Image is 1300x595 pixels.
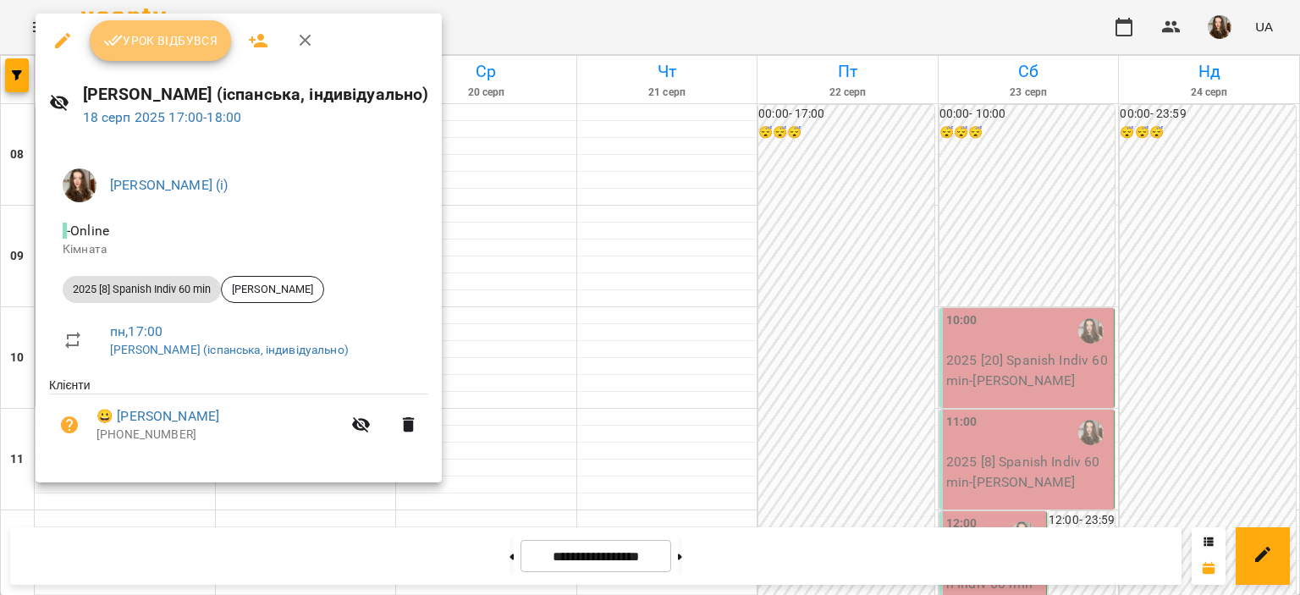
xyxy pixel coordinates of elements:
button: Візит ще не сплачено. Додати оплату? [49,405,90,445]
a: пн , 17:00 [110,323,162,339]
span: Урок відбувся [103,30,218,51]
span: [PERSON_NAME] [222,282,323,297]
h6: [PERSON_NAME] (іспанська, індивідуально) [83,81,429,107]
a: [PERSON_NAME] (іспанська, індивідуально) [110,343,349,356]
ul: Клієнти [49,377,428,461]
div: [PERSON_NAME] [221,276,324,303]
span: - Online [63,223,113,239]
p: [PHONE_NUMBER] [96,427,341,443]
a: 😀 [PERSON_NAME] [96,406,219,427]
img: f828951e34a2a7ae30fa923eeeaf7e77.jpg [63,168,96,202]
a: [PERSON_NAME] (і) [110,177,229,193]
a: 18 серп 2025 17:00-18:00 [83,109,242,125]
p: Кімната [63,241,415,258]
span: 2025 [8] Spanish Indiv 60 min [63,282,221,297]
button: Урок відбувся [90,20,232,61]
